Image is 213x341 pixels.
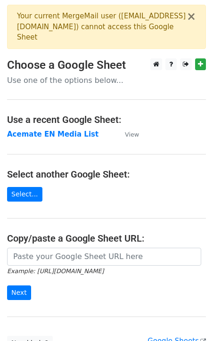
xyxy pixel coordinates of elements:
button: × [187,11,196,22]
small: Example: [URL][DOMAIN_NAME] [7,268,104,275]
h4: Select another Google Sheet: [7,169,206,180]
a: View [115,130,139,138]
a: Acemate EN Media List [7,130,98,138]
input: Paste your Google Sheet URL here [7,248,201,266]
h4: Use a recent Google Sheet: [7,114,206,125]
p: Use one of the options below... [7,75,206,85]
small: View [125,131,139,138]
h3: Choose a Google Sheet [7,58,206,72]
h4: Copy/paste a Google Sheet URL: [7,233,206,244]
input: Next [7,285,31,300]
div: Your current MergeMail user ( [EMAIL_ADDRESS][DOMAIN_NAME] ) cannot access this Google Sheet [17,11,187,43]
a: Select... [7,187,42,202]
